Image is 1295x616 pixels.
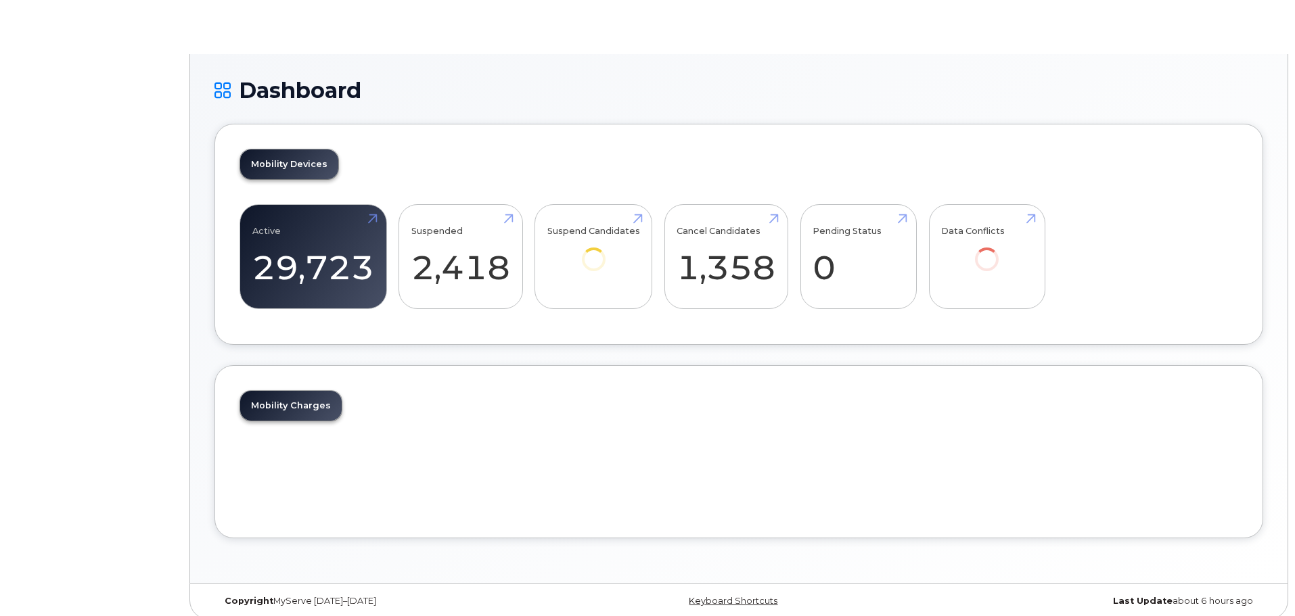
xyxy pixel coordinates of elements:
a: Keyboard Shortcuts [689,596,777,606]
a: Data Conflicts [941,212,1032,290]
strong: Last Update [1113,596,1173,606]
div: MyServe [DATE]–[DATE] [214,596,564,607]
a: Suspend Candidates [547,212,640,290]
a: Suspended 2,418 [411,212,510,302]
a: Pending Status 0 [813,212,904,302]
a: Mobility Charges [240,391,342,421]
strong: Copyright [225,596,273,606]
h1: Dashboard [214,78,1263,102]
a: Mobility Devices [240,149,338,179]
a: Cancel Candidates 1,358 [677,212,775,302]
a: Active 29,723 [252,212,374,302]
div: about 6 hours ago [913,596,1263,607]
